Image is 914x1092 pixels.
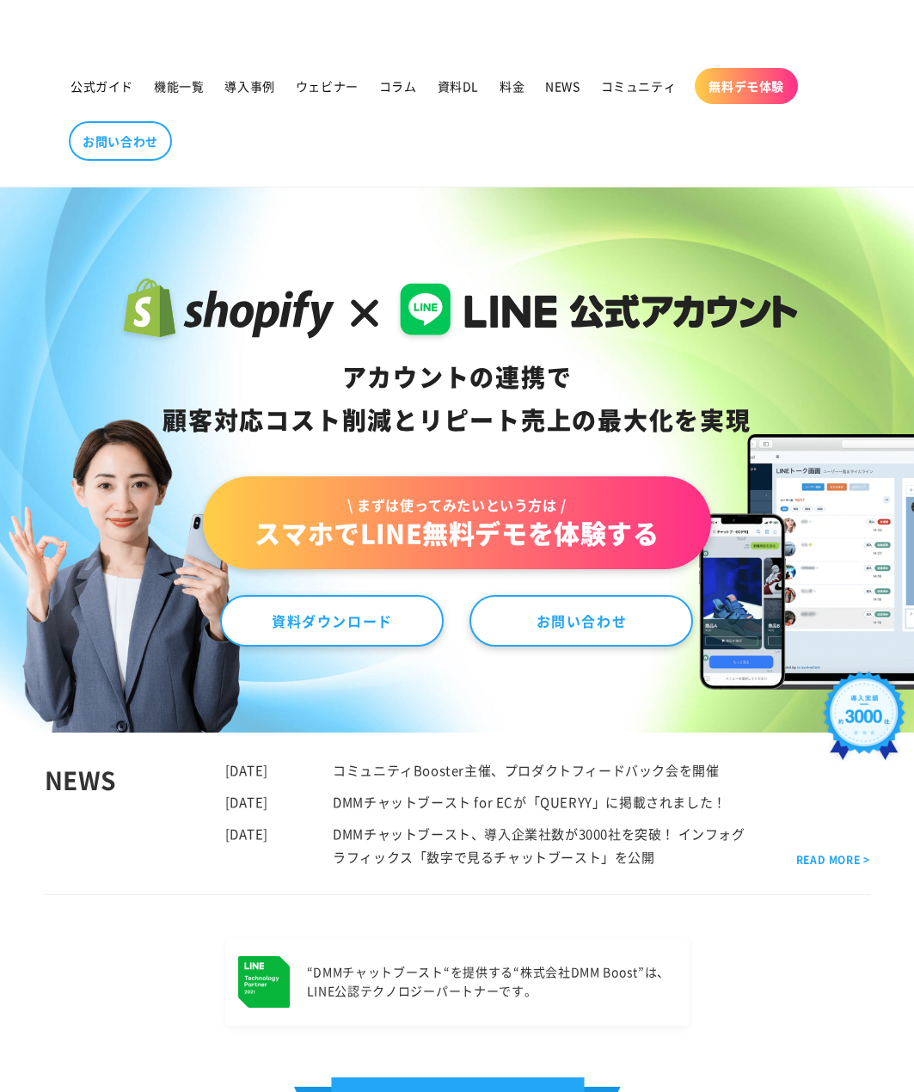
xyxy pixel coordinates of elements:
time: [DATE] [225,761,269,779]
a: 機能一覧 [144,68,214,104]
a: コラム [369,68,427,104]
span: 機能一覧 [154,78,204,94]
time: [DATE] [225,793,269,811]
span: コラム [379,78,417,94]
span: 公式ガイド [71,78,133,94]
div: NEWS [45,758,225,868]
span: コミュニティ [601,78,677,94]
a: NEWS [535,68,590,104]
a: コミュニティ [591,68,687,104]
a: お問い合わせ [69,121,172,161]
a: ウェビナー [285,68,369,104]
span: 資料DL [438,78,479,94]
a: 導入事例 [214,68,285,104]
a: DMMチャットブースト、導入企業社数が3000社を突破！ インフォグラフィックス「数字で見るチャットブースト」を公開 [333,825,745,866]
span: 料金 [500,78,524,94]
p: “DMMチャットブースト“を提供する “株式会社DMM Boost”は、 LINE公認テクノロジーパートナーです。 [307,963,671,1001]
a: DMMチャットブースト for ECが「QUERYY」に掲載されました！ [333,793,727,811]
a: 無料デモ体験 [695,68,798,104]
span: 導入事例 [224,78,274,94]
time: [DATE] [225,825,269,843]
span: ウェビナー [296,78,359,94]
a: 資料ダウンロード [220,595,444,647]
a: 料金 [489,68,535,104]
a: 資料DL [427,68,489,104]
a: READ MORE > [796,850,870,869]
span: お問い合わせ [83,133,158,149]
a: お問い合わせ [469,595,693,647]
span: NEWS [545,78,580,94]
a: 公式ガイド [60,68,144,104]
div: アカウントの連携で 顧客対応コスト削減と リピート売上の 最大化を実現 [116,356,798,442]
a: \ まずは使ってみたいという方は /スマホでLINE無料デモを体験する [203,476,710,569]
img: 導入実績約3000社 [819,667,910,771]
span: 無料デモ体験 [709,78,784,94]
span: \ まずは使ってみたいという方は / [255,495,659,514]
a: コミュニティBooster主催、プロダクトフィードバック会を開催 [333,761,719,779]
